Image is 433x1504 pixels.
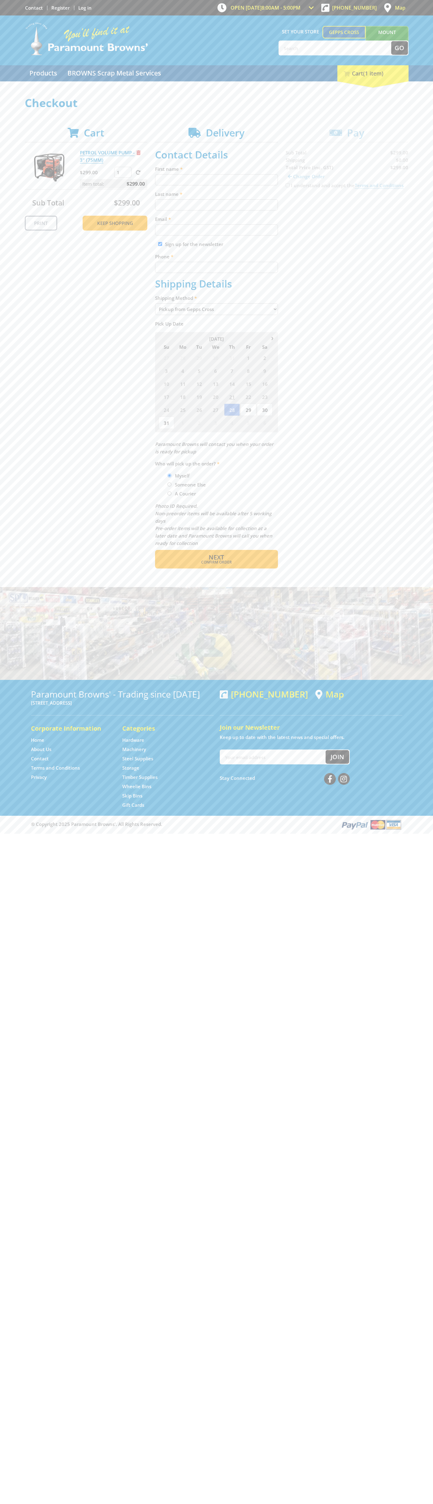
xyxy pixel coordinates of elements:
[78,5,92,11] a: Log in
[25,216,57,231] a: Print
[31,737,44,743] a: Go to the Home page
[25,22,149,56] img: Paramount Browns'
[279,41,391,55] input: Search
[257,365,273,377] span: 9
[51,5,70,11] a: Go to the registration page
[224,417,240,429] span: 4
[80,169,113,176] p: $299.00
[122,765,139,771] a: Go to the Storage page
[158,417,174,429] span: 31
[391,41,408,55] button: Go
[175,391,191,403] span: 18
[63,65,166,81] a: Go to the BROWNS Scrap Metal Services page
[224,391,240,403] span: 21
[337,65,409,81] div: Cart
[208,352,223,364] span: 30
[191,391,207,403] span: 19
[315,689,344,699] a: View a map of Gepps Cross location
[167,491,171,495] input: Please select who will pick up the order.
[155,149,278,161] h2: Contact Details
[136,149,141,156] a: Remove from cart
[158,352,174,364] span: 27
[191,417,207,429] span: 2
[220,733,402,741] p: Keep up to date with the latest news and special offers.
[84,126,104,139] span: Cart
[363,70,383,77] span: (1 item)
[31,774,47,780] a: Go to the Privacy page
[31,689,214,699] h3: Paramount Browns' - Trading since [DATE]
[155,199,278,210] input: Please enter your last name.
[155,215,278,223] label: Email
[155,190,278,198] label: Last name
[155,262,278,273] input: Please enter your telephone number.
[122,724,201,733] h5: Categories
[155,174,278,185] input: Please enter your first name.
[175,343,191,351] span: Mo
[155,303,278,315] select: Please select a shipping method.
[122,746,146,753] a: Go to the Machinery page
[25,819,409,830] div: ® Copyright 2025 Paramount Browns'. All Rights Reserved.
[122,793,142,799] a: Go to the Skip Bins page
[127,179,145,188] span: $299.00
[155,441,273,455] em: Paramount Browns will contact you when your order is ready for pickup
[257,343,273,351] span: Sa
[209,553,224,561] span: Next
[240,404,256,416] span: 29
[224,343,240,351] span: Th
[191,343,207,351] span: Tu
[257,417,273,429] span: 6
[155,550,278,568] button: Next Confirm order
[257,378,273,390] span: 16
[122,755,153,762] a: Go to the Steel Supplies page
[122,802,144,808] a: Go to the Gift Cards page
[173,488,198,499] label: A Courier
[122,783,151,790] a: Go to the Wheelie Bins page
[224,352,240,364] span: 31
[279,26,323,37] span: Set your store
[208,391,223,403] span: 20
[340,819,402,830] img: PayPal, Mastercard, Visa accepted
[240,391,256,403] span: 22
[257,391,273,403] span: 23
[155,320,278,327] label: Pick Up Date
[326,750,349,764] button: Join
[155,224,278,236] input: Please enter your email address.
[209,336,224,342] span: [DATE]
[191,378,207,390] span: 12
[208,417,223,429] span: 3
[191,352,207,364] span: 29
[366,26,409,50] a: Mount [PERSON_NAME]
[175,365,191,377] span: 4
[80,179,147,188] p: Item total:
[31,746,51,753] a: Go to the About Us page
[155,278,278,290] h2: Shipping Details
[31,765,80,771] a: Go to the Terms and Conditions page
[122,774,158,780] a: Go to the Timber Supplies page
[175,352,191,364] span: 28
[32,198,64,208] span: Sub Total
[208,365,223,377] span: 6
[31,724,110,733] h5: Corporate Information
[240,365,256,377] span: 8
[220,771,350,785] div: Stay Connected
[158,378,174,390] span: 10
[208,404,223,416] span: 27
[155,503,272,546] em: Photo ID Required. Non-preorder items will be available after 5 working days Pre-order items will...
[191,365,207,377] span: 5
[31,149,68,186] img: PETROL VOLUME PUMP - 3" (75MM)
[167,482,171,486] input: Please select who will pick up the order.
[220,689,308,699] div: [PHONE_NUMBER]
[167,473,171,478] input: Please select who will pick up the order.
[220,750,326,764] input: Your email address
[240,343,256,351] span: Fr
[206,126,245,139] span: Delivery
[224,365,240,377] span: 7
[158,343,174,351] span: Su
[31,755,49,762] a: Go to the Contact page
[114,198,140,208] span: $299.00
[240,417,256,429] span: 5
[158,404,174,416] span: 24
[224,378,240,390] span: 14
[31,699,214,707] p: [STREET_ADDRESS]
[173,479,208,490] label: Someone Else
